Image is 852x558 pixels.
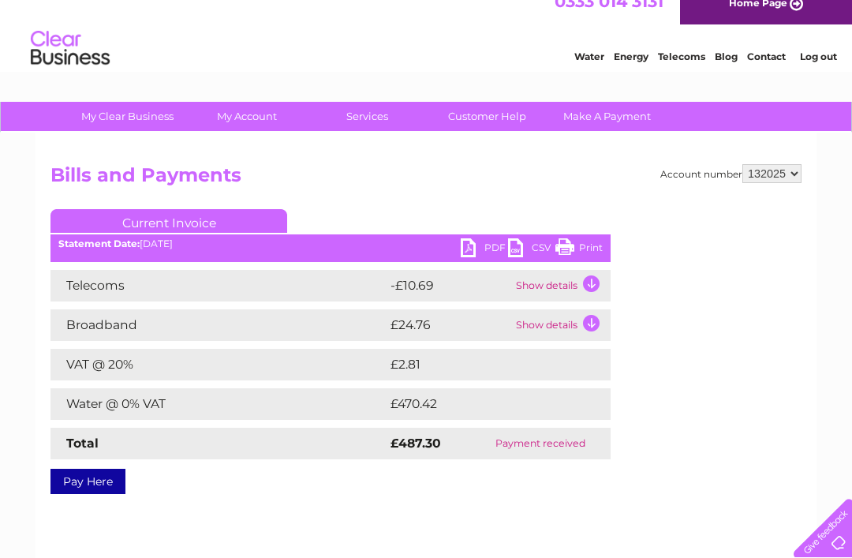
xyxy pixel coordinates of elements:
[542,102,672,131] a: Make A Payment
[50,238,611,249] div: [DATE]
[512,270,611,301] td: Show details
[574,67,604,79] a: Water
[461,238,508,261] a: PDF
[470,428,611,459] td: Payment received
[390,436,441,451] strong: £487.30
[715,67,738,79] a: Blog
[614,67,648,79] a: Energy
[658,67,705,79] a: Telecoms
[58,238,140,249] b: Statement Date:
[387,309,512,341] td: £24.76
[182,102,312,131] a: My Account
[387,349,572,380] td: £2.81
[660,164,802,183] div: Account number
[50,469,125,494] a: Pay Here
[30,41,110,89] img: logo.png
[302,102,432,131] a: Services
[50,349,387,380] td: VAT @ 20%
[50,209,287,233] a: Current Invoice
[747,67,786,79] a: Contact
[387,388,582,420] td: £470.42
[50,270,387,301] td: Telecoms
[54,9,800,77] div: Clear Business is a trading name of Verastar Limited (registered in [GEOGRAPHIC_DATA] No. 3667643...
[387,270,512,301] td: -£10.69
[512,309,611,341] td: Show details
[422,102,552,131] a: Customer Help
[800,67,837,79] a: Log out
[555,238,603,261] a: Print
[66,436,99,451] strong: Total
[62,102,192,131] a: My Clear Business
[50,309,387,341] td: Broadband
[508,238,555,261] a: CSV
[50,388,387,420] td: Water @ 0% VAT
[50,164,802,194] h2: Bills and Payments
[555,8,663,28] a: 0333 014 3131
